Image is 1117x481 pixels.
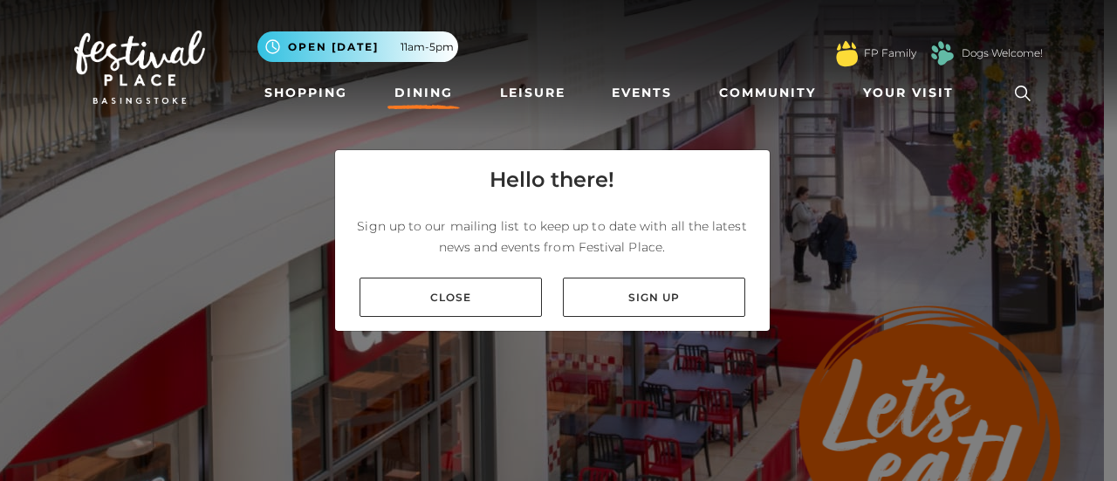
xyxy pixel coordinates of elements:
[863,84,954,102] span: Your Visit
[401,39,454,55] span: 11am-5pm
[563,278,745,317] a: Sign up
[493,77,572,109] a: Leisure
[288,39,379,55] span: Open [DATE]
[864,45,916,61] a: FP Family
[360,278,542,317] a: Close
[257,77,354,109] a: Shopping
[349,216,756,258] p: Sign up to our mailing list to keep up to date with all the latest news and events from Festival ...
[712,77,823,109] a: Community
[962,45,1043,61] a: Dogs Welcome!
[490,164,614,196] h4: Hello there!
[605,77,679,109] a: Events
[387,77,460,109] a: Dining
[856,77,970,109] a: Your Visit
[257,31,458,62] button: Open [DATE] 11am-5pm
[74,31,205,104] img: Festival Place Logo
